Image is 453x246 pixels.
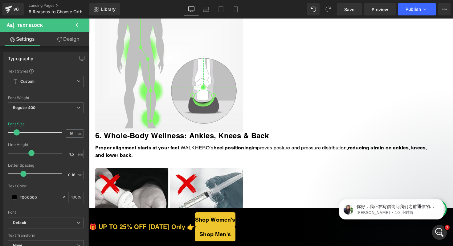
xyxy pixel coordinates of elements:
[13,105,36,110] b: Regular 400
[398,3,436,15] button: Publish
[8,163,84,168] div: Letter Spacing
[344,6,354,13] span: Save
[199,3,214,15] a: Laptop
[322,3,334,15] button: Redo
[445,225,450,230] span: 1
[8,184,84,188] div: Text Color
[228,3,243,15] a: Mobile
[19,194,59,201] input: Color
[106,194,146,208] a: Shop Women's
[364,3,396,15] a: Preview
[214,3,228,15] a: Tablet
[46,32,91,46] a: Design
[307,3,320,15] button: Undo
[20,79,35,84] b: Custom
[29,9,88,14] span: 8 Reasons to Choose Orthopaedic Slippers
[8,210,84,215] div: Font
[29,3,100,8] a: Landing Pages
[8,52,33,61] div: Typography
[89,3,120,15] a: New Library
[110,211,142,220] span: Shop Men's
[78,173,83,177] span: px
[12,5,20,13] div: v6
[89,19,453,246] iframe: To enrich screen reader interactions, please activate Accessibility in Grammarly extension settings
[432,225,447,240] iframe: Intercom live chat
[8,143,84,147] div: Line Height
[78,152,83,156] span: em
[8,233,84,238] div: Text Transform
[124,126,163,132] strong: heel positioning
[17,23,43,28] span: Text Block
[13,220,26,226] i: Default
[438,3,451,15] button: More
[8,69,84,73] div: Text Styles
[8,122,25,126] div: Font Size
[2,3,24,15] a: v6
[69,192,84,203] div: %
[106,197,146,205] span: Shop Women's
[372,6,388,13] span: Preview
[101,6,116,12] span: Library
[330,186,453,229] iframe: Intercom notifications 消息
[78,131,83,136] span: px
[8,96,84,100] div: Font Weight
[406,7,421,12] span: Publish
[106,208,146,223] a: Shop Men's
[184,3,199,15] a: Desktop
